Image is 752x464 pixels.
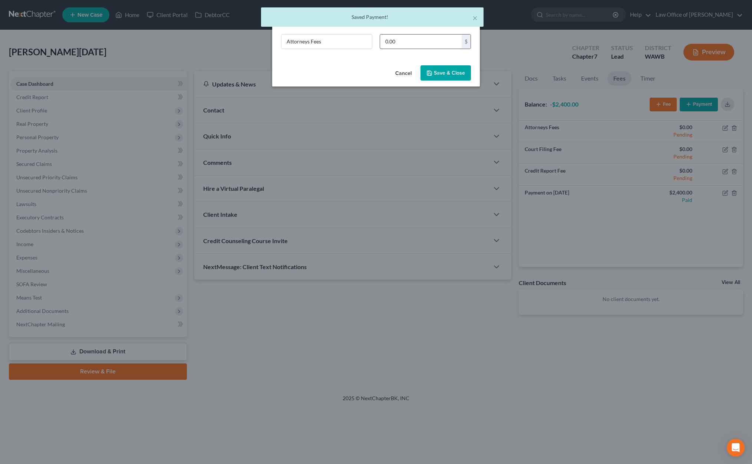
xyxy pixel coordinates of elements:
[281,35,372,49] input: Describe...
[472,13,478,22] button: ×
[727,439,745,457] div: Open Intercom Messenger
[420,65,471,81] button: Save & Close
[462,35,471,49] div: $
[389,66,418,81] button: Cancel
[267,13,478,21] div: Saved Payment!
[380,35,462,49] input: 0.00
